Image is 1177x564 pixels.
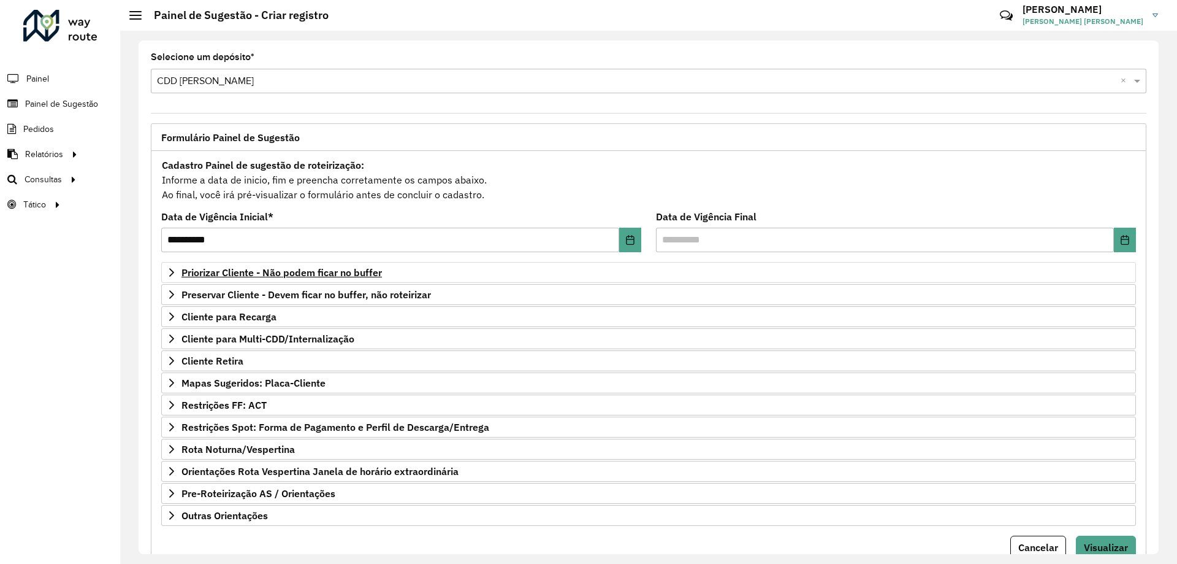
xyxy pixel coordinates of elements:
[161,133,300,142] span: Formulário Painel de Sugestão
[181,511,268,520] span: Outras Orientações
[162,159,364,171] strong: Cadastro Painel de sugestão de roteirização:
[1018,541,1058,554] span: Cancelar
[181,466,459,476] span: Orientações Rota Vespertina Janela de horário extraordinária
[181,444,295,454] span: Rota Noturna/Vespertina
[161,157,1136,203] div: Informe a data de inicio, fim e preencha corretamente os campos abaixo. Ao final, você irá pré-vi...
[161,306,1136,327] a: Cliente para Recarga
[25,98,98,110] span: Painel de Sugestão
[161,505,1136,526] a: Outras Orientações
[181,312,276,322] span: Cliente para Recarga
[142,9,329,22] h2: Painel de Sugestão - Criar registro
[161,262,1136,283] a: Priorizar Cliente - Não podem ficar no buffer
[1114,228,1136,252] button: Choose Date
[161,439,1136,460] a: Rota Noturna/Vespertina
[25,148,63,161] span: Relatórios
[161,417,1136,438] a: Restrições Spot: Forma de Pagamento e Perfil de Descarga/Entrega
[161,461,1136,482] a: Orientações Rota Vespertina Janela de horário extraordinária
[1076,536,1136,559] button: Visualizar
[1010,536,1066,559] button: Cancelar
[181,356,243,366] span: Cliente Retira
[161,328,1136,349] a: Cliente para Multi-CDD/Internalização
[161,395,1136,415] a: Restrições FF: ACT
[161,209,273,224] label: Data de Vigência Inicial
[181,268,382,277] span: Priorizar Cliente - Não podem ficar no buffer
[619,228,641,252] button: Choose Date
[993,2,1019,29] a: Contato Rápido
[23,198,46,211] span: Tático
[656,209,756,224] label: Data de Vigência Final
[181,334,354,344] span: Cliente para Multi-CDD/Internalização
[181,378,326,388] span: Mapas Sugeridos: Placa-Cliente
[25,173,62,186] span: Consultas
[161,373,1136,393] a: Mapas Sugeridos: Placa-Cliente
[181,422,489,432] span: Restrições Spot: Forma de Pagamento e Perfil de Descarga/Entrega
[151,50,254,64] label: Selecione um depósito
[161,350,1136,371] a: Cliente Retira
[1084,541,1128,554] span: Visualizar
[181,290,431,299] span: Preservar Cliente - Devem ficar no buffer, não roteirizar
[26,72,49,85] span: Painel
[181,489,335,498] span: Pre-Roteirização AS / Orientações
[1121,74,1131,88] span: Clear all
[1023,16,1143,27] span: [PERSON_NAME] [PERSON_NAME]
[1023,4,1143,15] h3: [PERSON_NAME]
[161,483,1136,504] a: Pre-Roteirização AS / Orientações
[161,284,1136,305] a: Preservar Cliente - Devem ficar no buffer, não roteirizar
[23,123,54,136] span: Pedidos
[181,400,267,410] span: Restrições FF: ACT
